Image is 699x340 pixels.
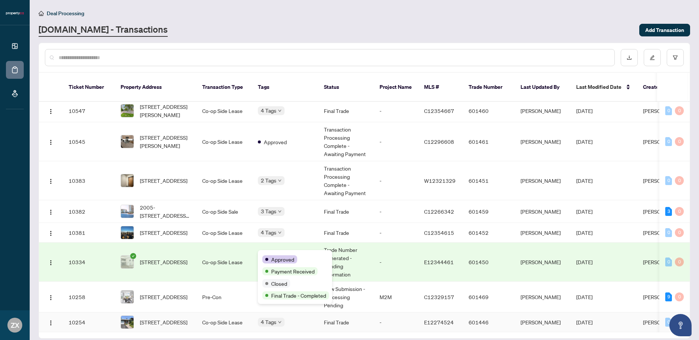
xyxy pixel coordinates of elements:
td: 601469 [463,282,515,313]
img: Logo [48,209,54,215]
span: W12321329 [424,177,456,184]
td: Final Trade [318,100,374,122]
td: [PERSON_NAME] [515,243,570,282]
img: Logo [48,320,54,326]
span: [STREET_ADDRESS] [140,177,187,185]
th: Last Updated By [515,73,570,102]
img: Logo [48,178,54,184]
td: 10334 [63,243,115,282]
span: down [278,231,282,234]
span: [PERSON_NAME] [643,229,683,236]
td: Co-op Side Lease [196,223,252,243]
span: Payment Received [271,267,315,275]
div: 0 [675,137,684,146]
td: Co-op Side Sale [196,200,252,223]
td: 10547 [63,100,115,122]
button: Logo [45,136,57,148]
td: 10382 [63,200,115,223]
span: [STREET_ADDRESS] [140,293,187,301]
td: 601451 [463,161,515,200]
img: Logo [48,230,54,236]
div: 0 [675,106,684,115]
span: 2005-[STREET_ADDRESS][PERSON_NAME] [140,203,190,220]
td: Co-op Side Lease [196,243,252,282]
button: Logo [45,291,57,303]
img: thumbnail-img [121,316,134,328]
span: [DATE] [576,319,593,326]
span: [PERSON_NAME] [643,138,683,145]
img: thumbnail-img [121,174,134,187]
th: Ticket Number [63,73,115,102]
span: Add Transaction [645,24,684,36]
th: Property Address [115,73,196,102]
span: C12266342 [424,208,454,215]
td: Transaction Processing Complete - Awaiting Payment [318,122,374,161]
td: - [374,100,418,122]
td: 10545 [63,122,115,161]
span: [DATE] [576,208,593,215]
td: Pre-Con [196,282,252,313]
td: [PERSON_NAME] [515,313,570,332]
span: [PERSON_NAME] [643,208,683,215]
span: E12274524 [424,319,454,326]
span: ZX [11,320,19,330]
span: check-circle [130,253,136,259]
td: 601452 [463,223,515,243]
div: 0 [665,258,672,266]
span: Approved [271,255,294,263]
span: [DATE] [576,229,593,236]
div: 3 [665,207,672,216]
td: Final Trade [318,200,374,223]
span: edit [650,55,655,60]
span: 2 Tags [261,176,276,185]
button: filter [667,49,684,66]
td: Final Trade [318,313,374,332]
td: [PERSON_NAME] [515,122,570,161]
span: [PERSON_NAME] [643,177,683,184]
span: [PERSON_NAME] [643,319,683,326]
td: 601446 [463,313,515,332]
img: thumbnail-img [121,135,134,148]
td: - [374,243,418,282]
td: 601461 [463,122,515,161]
td: [PERSON_NAME] [515,161,570,200]
img: Logo [48,139,54,145]
td: - [374,313,418,332]
button: Logo [45,316,57,328]
span: download [627,55,632,60]
span: 4 Tags [261,106,276,115]
td: 10258 [63,282,115,313]
span: [PERSON_NAME] [643,294,683,300]
span: down [278,109,282,113]
span: [DATE] [576,294,593,300]
span: E12344461 [424,259,454,265]
img: thumbnail-img [121,226,134,239]
span: [DATE] [576,259,593,265]
div: 0 [665,137,672,146]
span: [STREET_ADDRESS][PERSON_NAME] [140,103,190,119]
td: - [374,200,418,223]
button: edit [644,49,661,66]
span: Final Trade - Completed [271,291,326,299]
span: [DATE] [576,138,593,145]
td: 10383 [63,161,115,200]
th: Project Name [374,73,418,102]
span: [STREET_ADDRESS] [140,318,187,326]
td: Transaction Processing Complete - Awaiting Payment [318,161,374,200]
span: C12329157 [424,294,454,300]
span: filter [673,55,678,60]
span: [PERSON_NAME] [643,107,683,114]
button: Open asap [669,314,692,336]
td: Co-op Side Lease [196,100,252,122]
td: Co-op Side Lease [196,313,252,332]
span: C12296608 [424,138,454,145]
td: [PERSON_NAME] [515,100,570,122]
td: - [374,161,418,200]
td: 10381 [63,223,115,243]
span: home [39,11,44,16]
img: logo [6,11,24,16]
span: Last Modified Date [576,83,621,91]
button: download [621,49,638,66]
div: 0 [675,207,684,216]
td: Co-op Side Lease [196,122,252,161]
